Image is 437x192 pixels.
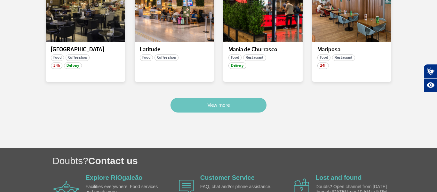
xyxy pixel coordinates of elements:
button: View more [171,98,266,113]
span: Coffee shop [66,54,90,61]
span: Food [140,54,153,61]
button: Abrir tradutor de língua de sinais. [424,64,437,78]
span: 24h [317,63,329,69]
span: Contact us [88,155,138,166]
span: 24h [51,63,62,69]
span: Restaurant [243,54,266,61]
a: Lost and found [315,174,362,181]
button: Abrir recursos assistivos. [424,78,437,92]
span: Restaurant [332,54,355,61]
span: Food [51,54,64,61]
p: FAQ, chat and/or phone assistance. [200,184,274,189]
p: [GEOGRAPHIC_DATA] [51,46,120,53]
span: Delivery [228,63,246,69]
a: Customer Service [200,174,255,181]
span: Coffee shop [155,54,179,61]
p: Latitude [140,46,209,53]
span: Delivery [64,63,82,69]
p: Mania de Churrasco [228,46,298,53]
a: Explore RIOgaleão [86,174,143,181]
span: Food [317,54,330,61]
h1: Doubts? [52,154,437,167]
span: Food [228,54,242,61]
div: Plugin de acessibilidade da Hand Talk. [424,64,437,92]
p: Mariposa [317,46,386,53]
